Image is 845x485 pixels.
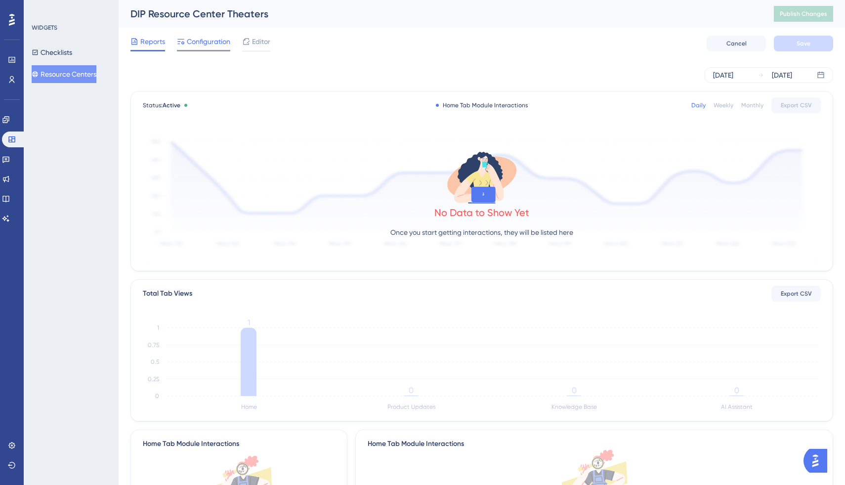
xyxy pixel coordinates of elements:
[130,7,749,21] div: DIP Resource Center Theaters
[707,36,766,51] button: Cancel
[781,290,812,298] span: Export CSV
[691,101,706,109] div: Daily
[771,286,821,302] button: Export CSV
[32,44,72,61] button: Checklists
[368,438,821,450] div: Home Tab Module Interactions
[434,206,529,220] div: No Data to Show Yet
[32,24,57,32] div: WIDGETS
[387,403,435,410] tspan: Product Updates
[140,36,165,47] span: Reports
[143,288,192,300] div: Total Tab Views
[572,386,577,395] tspan: 0
[143,101,180,109] span: Status:
[409,386,414,395] tspan: 0
[157,324,159,331] tspan: 1
[772,69,792,81] div: [DATE]
[390,226,573,238] p: Once you start getting interactions, they will be listed here
[143,438,239,450] div: Home Tab Module Interactions
[797,40,810,47] span: Save
[151,358,159,365] tspan: 0.5
[252,36,270,47] span: Editor
[187,36,230,47] span: Configuration
[551,403,597,410] tspan: Knowledge Base
[771,97,821,113] button: Export CSV
[248,318,250,327] tspan: 1
[781,101,812,109] span: Export CSV
[734,386,739,395] tspan: 0
[713,69,733,81] div: [DATE]
[741,101,763,109] div: Monthly
[436,101,528,109] div: Home Tab Module Interactions
[241,403,257,410] tspan: Home
[148,342,159,349] tspan: 0.75
[32,65,96,83] button: Resource Centers
[148,376,159,383] tspan: 0.25
[163,102,180,109] span: Active
[803,446,833,476] iframe: UserGuiding AI Assistant Launcher
[780,10,827,18] span: Publish Changes
[155,393,159,399] tspan: 0
[774,6,833,22] button: Publish Changes
[774,36,833,51] button: Save
[726,40,747,47] span: Cancel
[714,101,733,109] div: Weekly
[721,403,753,410] tspan: AI Assistant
